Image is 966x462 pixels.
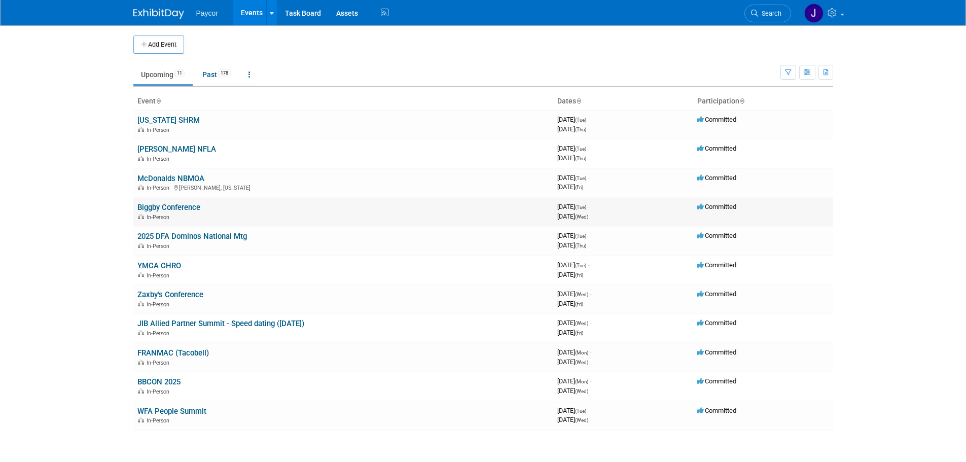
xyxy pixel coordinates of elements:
span: Search [758,10,781,17]
span: In-Person [147,301,172,308]
a: WFA People Summit [137,407,206,416]
span: - [588,174,589,182]
span: [DATE] [557,329,583,336]
span: [DATE] [557,241,586,249]
span: [DATE] [557,358,588,366]
span: Committed [697,377,736,385]
span: - [590,290,591,298]
a: Biggby Conference [137,203,200,212]
span: 178 [218,69,231,77]
span: (Tue) [575,146,586,152]
span: [DATE] [557,232,589,239]
a: Sort by Event Name [156,97,161,105]
span: In-Person [147,360,172,366]
span: (Fri) [575,185,583,190]
div: [PERSON_NAME], [US_STATE] [137,183,549,191]
a: JIB Allied Partner Summit - Speed dating ([DATE]) [137,319,304,328]
span: - [588,116,589,123]
span: Committed [697,145,736,152]
span: (Mon) [575,350,588,356]
span: (Thu) [575,243,586,248]
span: [DATE] [557,203,589,210]
button: Add Event [133,35,184,54]
span: (Wed) [575,321,588,326]
span: (Wed) [575,360,588,365]
span: [DATE] [557,174,589,182]
th: Participation [693,93,833,110]
span: - [588,145,589,152]
span: [DATE] [557,125,586,133]
a: Sort by Participation Type [739,97,744,105]
span: [DATE] [557,416,588,423]
span: Committed [697,407,736,414]
span: Committed [697,348,736,356]
span: (Wed) [575,417,588,423]
img: In-Person Event [138,388,144,394]
span: [DATE] [557,116,589,123]
span: (Wed) [575,214,588,220]
span: 11 [174,69,185,77]
span: (Tue) [575,263,586,268]
span: (Tue) [575,408,586,414]
span: In-Person [147,417,172,424]
span: (Tue) [575,204,586,210]
a: [PERSON_NAME] NFLA [137,145,216,154]
th: Dates [553,93,693,110]
span: [DATE] [557,300,583,307]
span: In-Person [147,127,172,133]
span: [DATE] [557,387,588,395]
span: In-Person [147,185,172,191]
a: BBCON 2025 [137,377,181,386]
a: YMCA CHRO [137,261,181,270]
a: 2025 DFA Dominos National Mtg [137,232,247,241]
img: In-Person Event [138,185,144,190]
a: [US_STATE] SHRM [137,116,200,125]
a: FRANMAC (Tacobell) [137,348,209,358]
span: [DATE] [557,145,589,152]
span: (Wed) [575,388,588,394]
span: [DATE] [557,154,586,162]
img: ExhibitDay [133,9,184,19]
span: Committed [697,319,736,327]
span: Committed [697,116,736,123]
span: (Tue) [575,117,586,123]
span: [DATE] [557,377,591,385]
img: In-Person Event [138,127,144,132]
span: In-Person [147,330,172,337]
img: In-Person Event [138,330,144,335]
span: [DATE] [557,183,583,191]
th: Event [133,93,553,110]
span: [DATE] [557,261,589,269]
img: In-Person Event [138,214,144,219]
span: (Thu) [575,127,586,132]
span: Committed [697,232,736,239]
span: Committed [697,290,736,298]
span: In-Person [147,156,172,162]
span: Committed [697,261,736,269]
span: [DATE] [557,290,591,298]
span: [DATE] [557,271,583,278]
span: In-Person [147,243,172,250]
span: Committed [697,174,736,182]
img: In-Person Event [138,243,144,248]
span: (Wed) [575,292,588,297]
a: Upcoming11 [133,65,193,84]
span: (Fri) [575,272,583,278]
img: In-Person Event [138,156,144,161]
span: - [590,377,591,385]
span: (Fri) [575,301,583,307]
a: Search [744,5,791,22]
img: In-Person Event [138,360,144,365]
a: Sort by Start Date [576,97,581,105]
span: [DATE] [557,319,591,327]
span: [DATE] [557,407,589,414]
span: - [588,203,589,210]
span: In-Person [147,214,172,221]
span: Committed [697,203,736,210]
a: Zaxby's Conference [137,290,203,299]
img: Jenny Campbell [804,4,824,23]
span: (Mon) [575,379,588,384]
a: McDonalds NBMOA [137,174,204,183]
span: - [588,407,589,414]
span: - [590,348,591,356]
